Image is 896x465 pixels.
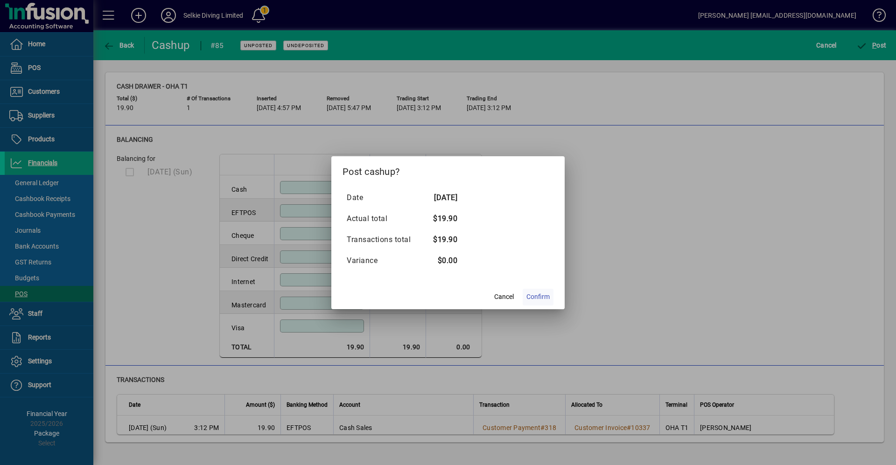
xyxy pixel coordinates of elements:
h2: Post cashup? [331,156,565,183]
td: $19.90 [420,229,457,250]
td: Transactions total [346,229,420,250]
td: [DATE] [420,187,457,208]
td: Variance [346,250,420,271]
span: Confirm [526,292,550,302]
span: Cancel [494,292,514,302]
td: Actual total [346,208,420,229]
td: $0.00 [420,250,457,271]
td: $19.90 [420,208,457,229]
button: Confirm [523,289,553,305]
td: Date [346,187,420,208]
button: Cancel [489,289,519,305]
